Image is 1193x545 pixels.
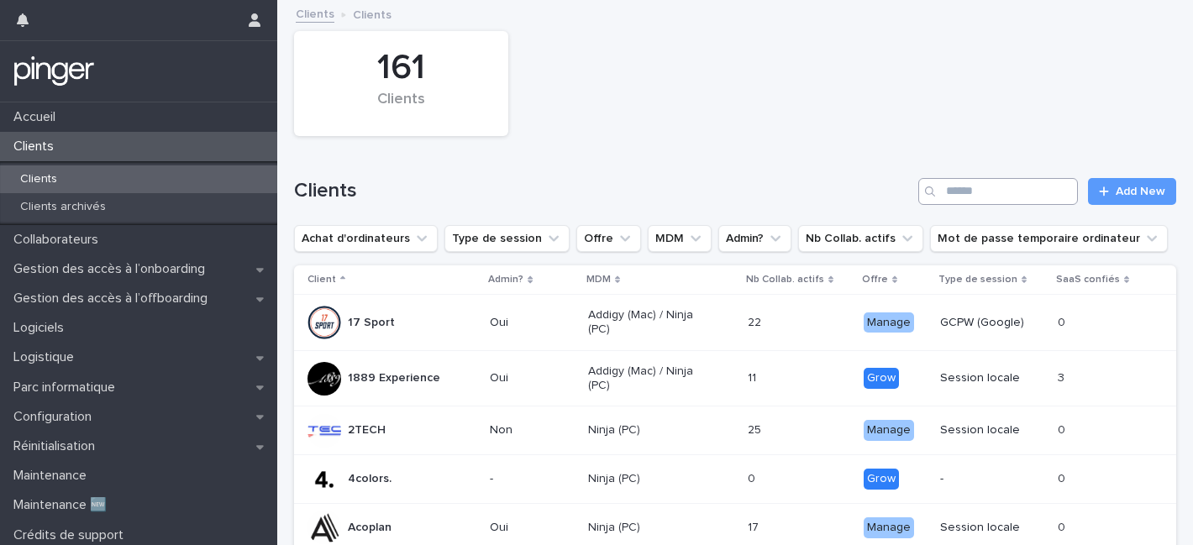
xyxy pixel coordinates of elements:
p: - [490,472,575,486]
button: Type de session [444,225,570,252]
p: Maintenance [7,468,100,484]
p: Oui [490,316,575,330]
p: 0 [1058,469,1069,486]
p: 0 [1058,312,1069,330]
p: - [940,472,1044,486]
p: Réinitialisation [7,438,108,454]
p: MDM [586,270,611,289]
button: Offre [576,225,641,252]
p: Ninja (PC) [588,472,708,486]
p: Ninja (PC) [588,521,708,535]
p: 0 [748,469,759,486]
div: Manage [864,517,914,538]
p: Collaborateurs [7,232,112,248]
p: 3 [1058,368,1068,385]
div: 161 [323,47,480,89]
p: Non [490,423,575,438]
p: Accueil [7,109,69,125]
button: Nb Collab. actifs [798,225,923,252]
p: Nb Collab. actifs [746,270,824,289]
p: Clients [7,139,67,155]
p: Gestion des accès à l’onboarding [7,261,218,277]
span: Add New [1116,186,1165,197]
button: Mot de passe temporaire ordinateur [930,225,1168,252]
p: Client [307,270,336,289]
button: Achat d'ordinateurs [294,225,438,252]
p: Configuration [7,409,105,425]
tr: 4colors.-Ninja (PC)00 Grow-00 [294,455,1176,504]
p: Acoplan [348,521,392,535]
p: Type de session [938,270,1017,289]
p: Ninja (PC) [588,423,708,438]
p: Session locale [940,423,1044,438]
p: Admin? [488,270,523,289]
tr: 1889 ExperienceOuiAddigy (Mac) / Ninja (PC)1111 GrowSession locale33 [294,350,1176,406]
p: Clients archivés [7,200,119,214]
p: 0 [1058,517,1069,535]
button: Admin? [718,225,791,252]
p: 0 [1058,420,1069,438]
p: Offre [862,270,888,289]
input: Search [918,178,1078,205]
button: MDM [648,225,712,252]
p: 17 Sport [348,316,395,330]
p: Addigy (Mac) / Ninja (PC) [588,308,708,337]
div: Grow [864,469,899,490]
div: Grow [864,368,899,389]
p: 11 [748,368,759,385]
p: Logiciels [7,320,77,336]
a: Clients [296,3,334,23]
p: Logistique [7,349,87,365]
p: Oui [490,521,575,535]
p: Clients [7,172,71,186]
a: Add New [1088,178,1176,205]
p: GCPW (Google) [940,316,1044,330]
div: Manage [864,312,914,333]
p: Addigy (Mac) / Ninja (PC) [588,364,708,393]
div: Manage [864,420,914,441]
p: Maintenance 🆕 [7,497,120,513]
p: SaaS confiés [1056,270,1120,289]
p: 17 [748,517,762,535]
tr: 17 SportOuiAddigy (Mac) / Ninja (PC)2222 ManageGCPW (Google)00 [294,295,1176,351]
p: Gestion des accès à l’offboarding [7,291,221,307]
tr: 2TECHNonNinja (PC)2525 ManageSession locale00 [294,406,1176,455]
h1: Clients [294,179,912,203]
p: Parc informatique [7,380,129,396]
p: 25 [748,420,765,438]
p: 4colors. [348,472,392,486]
p: 22 [748,312,765,330]
p: Oui [490,371,575,385]
p: 2TECH [348,423,386,438]
p: Crédits de support [7,527,137,543]
p: Clients [353,4,392,23]
p: Session locale [940,371,1044,385]
img: mTgBEunGTSyRkCgitkcU [13,55,95,88]
p: 1889 Experience [348,371,440,385]
p: Session locale [940,521,1044,535]
div: Clients [323,91,480,126]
